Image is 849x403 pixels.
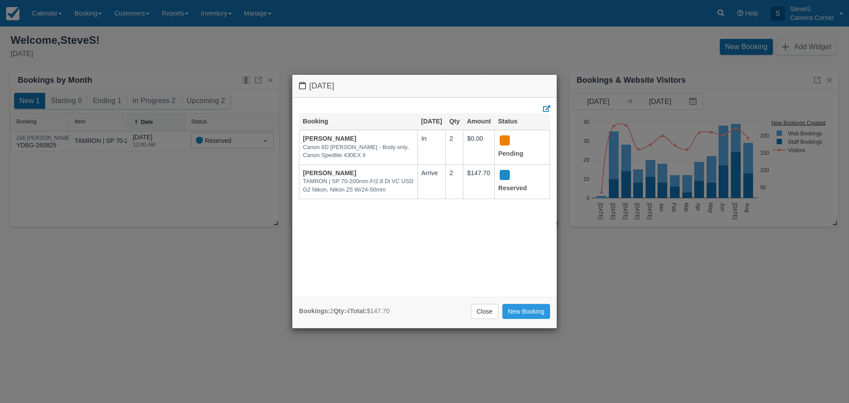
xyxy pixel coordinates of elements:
[303,169,356,177] a: [PERSON_NAME]
[467,118,491,125] a: Amount
[299,307,390,316] div: 2 4 $147.70
[303,118,329,125] a: Booking
[417,130,446,165] td: In
[498,118,517,125] a: Status
[498,169,539,196] div: Reserved
[471,304,498,319] a: Close
[502,304,551,319] a: New Booking
[446,130,463,165] td: 2
[303,177,414,194] em: TAMRON | SP 70-200mm F/2.8 Di VC USD G2 Nikon, Nikon Z5 W/24-50mm
[299,307,330,315] strong: Bookings:
[498,134,539,161] div: Pending
[417,165,446,199] td: Arrive
[421,118,442,125] a: [DATE]
[446,165,463,199] td: 2
[449,118,460,125] a: Qty
[463,130,494,165] td: $0.00
[350,307,367,315] strong: Total:
[463,165,494,199] td: $147.70
[299,81,550,91] h4: [DATE]
[333,307,346,315] strong: Qty:
[303,143,414,160] em: Canon 6D [PERSON_NAME] - Body only, Canon Spedlite 430EX II
[303,135,356,142] a: [PERSON_NAME]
